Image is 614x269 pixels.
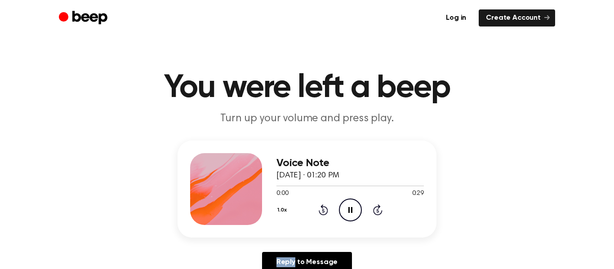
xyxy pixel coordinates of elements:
[276,157,424,169] h3: Voice Note
[276,172,339,180] span: [DATE] · 01:20 PM
[439,9,473,26] a: Log in
[134,111,480,126] p: Turn up your volume and press play.
[479,9,555,26] a: Create Account
[412,189,424,198] span: 0:29
[59,9,110,27] a: Beep
[77,72,537,104] h1: You were left a beep
[276,203,290,218] button: 1.0x
[276,189,288,198] span: 0:00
